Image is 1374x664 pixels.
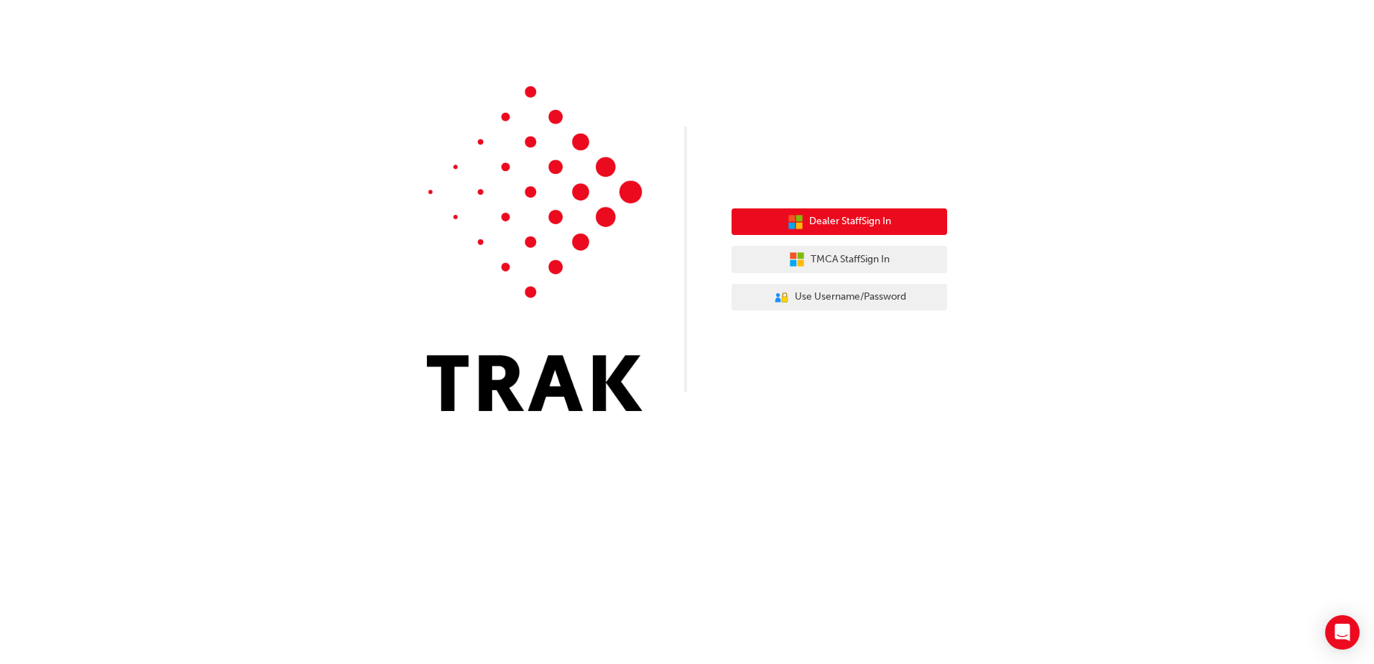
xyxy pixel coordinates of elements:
[1325,615,1360,650] div: Open Intercom Messenger
[732,246,947,273] button: TMCA StaffSign In
[795,289,906,305] span: Use Username/Password
[811,252,890,268] span: TMCA Staff Sign In
[427,86,642,411] img: Trak
[809,213,891,230] span: Dealer Staff Sign In
[732,284,947,311] button: Use Username/Password
[732,208,947,236] button: Dealer StaffSign In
